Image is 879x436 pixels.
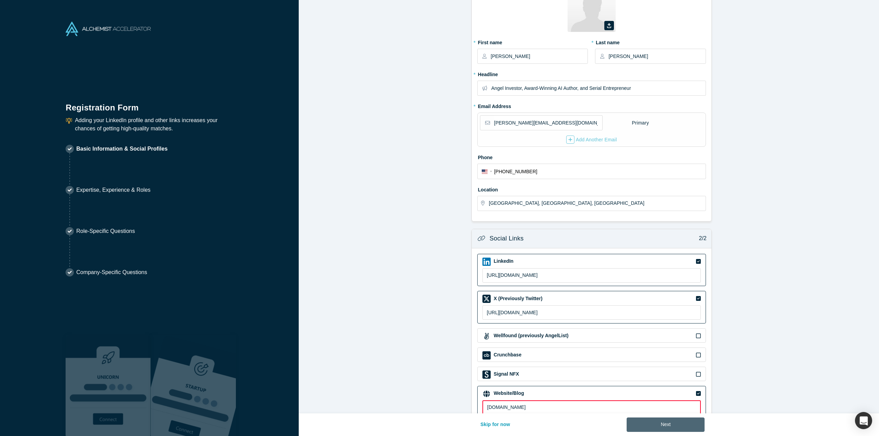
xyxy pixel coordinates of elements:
[477,328,706,343] div: Wellfound (previously AngelList) iconWellfound (previously AngelList)
[477,367,706,381] div: Signal NFX iconSignal NFX
[566,135,617,144] div: Add Another Email
[493,332,569,339] label: Wellfound (previously AngelList)
[493,295,543,302] label: X (Previously Twitter)
[493,390,524,397] label: Website/Blog
[489,196,705,211] input: Enter a location
[477,101,511,110] label: Email Address
[493,258,514,265] label: LinkedIn
[490,234,524,243] h3: Social Links
[482,370,491,379] img: Signal NFX icon
[482,332,491,340] img: Wellfound (previously AngelList) icon
[631,117,649,129] div: Primary
[473,417,517,432] button: Skip for now
[76,145,168,153] p: Basic Information & Social Profiles
[75,116,233,133] p: Adding your LinkedIn profile and other links increases your chances of getting high-quality matches.
[695,234,707,243] p: 2/2
[477,69,706,78] label: Headline
[477,37,588,46] label: First name
[482,295,491,303] img: X (Previously Twitter) icon
[477,184,706,193] label: Location
[76,186,150,194] p: Expertise, Experience & Roles
[493,370,519,378] label: Signal NFX
[595,37,706,46] label: Last name
[66,94,233,114] h1: Registration Form
[477,291,706,323] div: X (Previously Twitter) iconX (Previously Twitter)
[477,347,706,362] div: Crunchbase iconCrunchbase
[627,417,705,432] button: Next
[477,254,706,286] div: LinkedIn iconLinkedIn
[491,81,705,95] input: Partner, CEO
[482,390,491,398] img: Website/Blog icon
[482,258,491,266] img: LinkedIn icon
[76,227,135,235] p: Role-Specific Questions
[477,152,706,161] label: Phone
[66,22,151,36] img: Alchemist Accelerator Logo
[482,351,491,360] img: Crunchbase icon
[493,351,522,358] label: Crunchbase
[76,268,147,276] p: Company-Specific Questions
[66,335,151,436] img: Robust Technologies
[151,335,236,436] img: Prism AI
[566,135,617,144] button: Add Another Email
